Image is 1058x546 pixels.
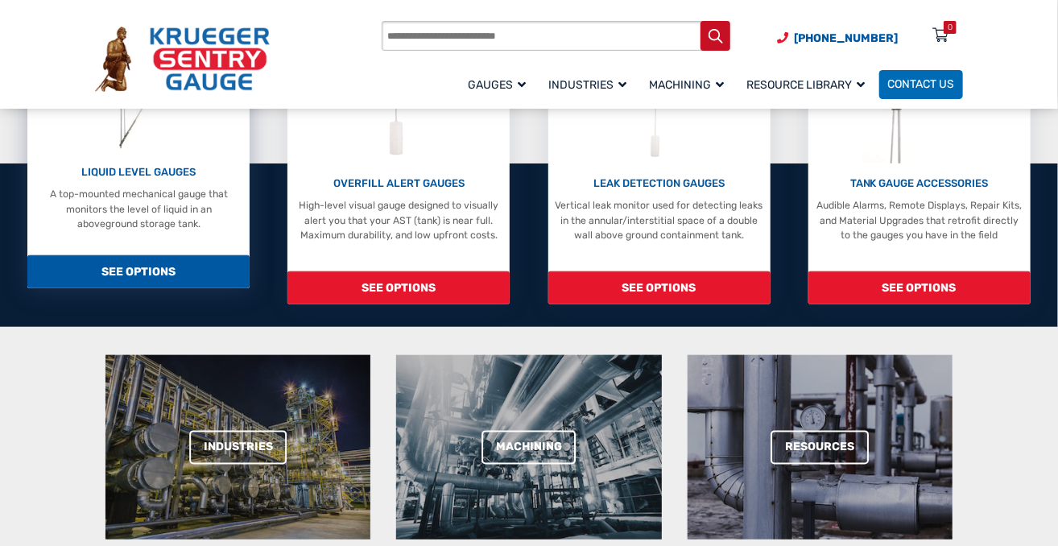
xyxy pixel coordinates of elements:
[35,187,242,231] p: A top-mounted mechanical gauge that monitors the level of liquid in an aboveground storage tank.
[808,271,1031,304] span: SEE OPTIONS
[549,78,627,92] span: Industries
[460,68,540,101] a: Gauges
[548,23,771,304] a: Leak Detection Gauges LEAK DETECTION GAUGES Vertical leak monitor used for detecting leaks in the...
[27,6,250,288] a: Liquid Level Gauges LIQUID LEVEL GAUGES A top-mounted mechanical gauge that monitors the level of...
[540,68,641,101] a: Industries
[738,68,879,101] a: Resource Library
[816,176,1023,192] p: TANK GAUGE ACCESSORIES
[469,78,527,92] span: Gauges
[816,198,1023,242] p: Audible Alarms, Remote Displays, Repair Kits, and Material Upgrades that retrofit directly to the...
[295,198,502,242] p: High-level visual gauge designed to visually alert you that your AST (tank) is near full. Maximum...
[808,23,1031,304] a: Tank Gauge Accessories TANK GAUGE ACCESSORIES Audible Alarms, Remote Displays, Repair Kits, and M...
[27,255,250,288] span: SEE OPTIONS
[287,23,510,304] a: Overfill Alert Gauges OVERFILL ALERT GAUGES High-level visual gauge designed to visually alert yo...
[771,430,869,465] a: Resources
[95,27,270,91] img: Krueger Sentry Gauge
[948,21,953,34] div: 0
[555,176,763,192] p: LEAK DETECTION GAUGES
[548,271,771,304] span: SEE OPTIONS
[287,271,510,304] span: SEE OPTIONS
[641,68,738,101] a: Machining
[35,164,242,180] p: LIQUID LEVEL GAUGES
[747,78,866,92] span: Resource Library
[189,430,287,465] a: Industries
[481,430,577,465] a: Machining
[888,78,955,92] span: Contact Us
[794,31,898,45] span: [PHONE_NUMBER]
[555,198,763,242] p: Vertical leak monitor used for detecting leaks in the annular/interstitial space of a double wall...
[295,176,502,192] p: OVERFILL ALERT GAUGES
[777,30,898,47] a: Phone Number (920) 434-8860
[879,70,963,99] a: Contact Us
[650,78,725,92] span: Machining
